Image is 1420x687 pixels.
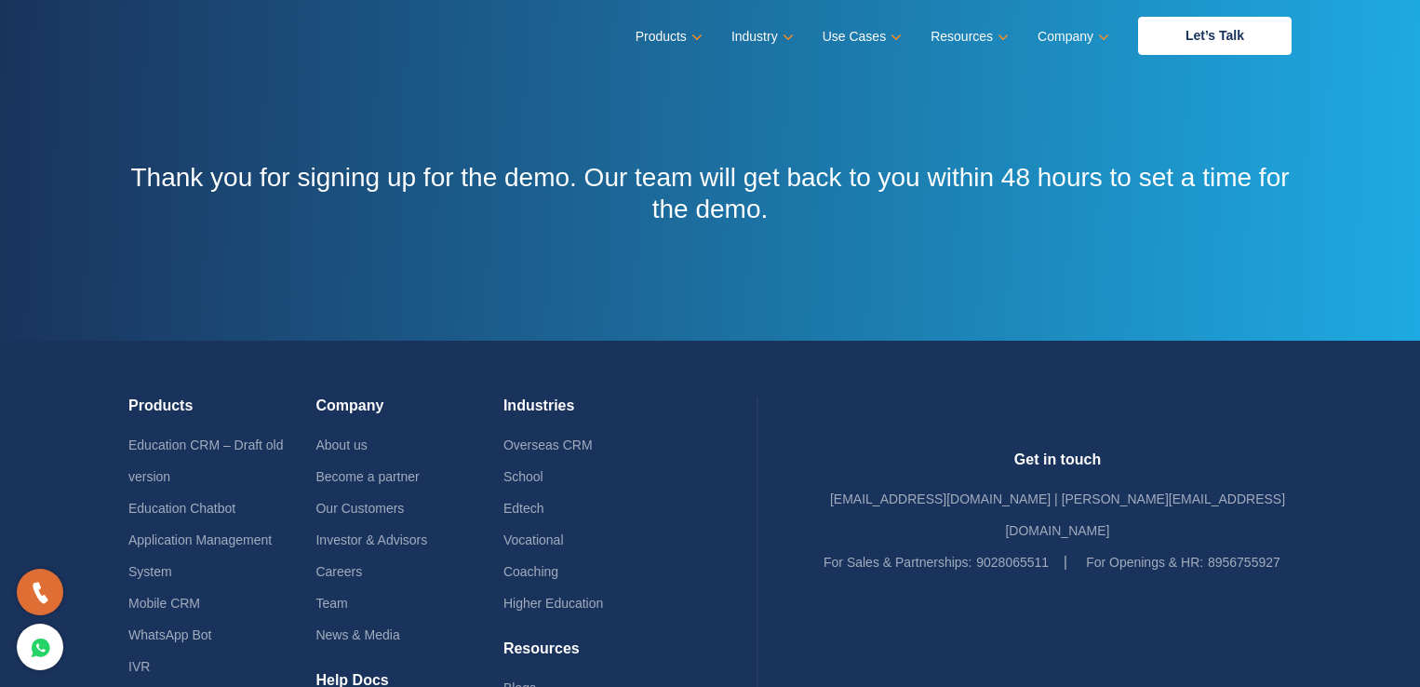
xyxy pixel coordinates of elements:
[976,555,1049,570] a: 9028065511
[315,627,399,642] a: News & Media
[128,627,212,642] a: WhatsApp Bot
[1138,17,1292,55] a: Let’s Talk
[823,23,898,50] a: Use Cases
[503,397,690,429] h4: Industries
[931,23,1005,50] a: Resources
[128,596,200,611] a: Mobile CRM
[1086,546,1203,578] label: For Openings & HR:
[824,451,1292,483] h4: Get in touch
[824,546,972,578] label: For Sales & Partnerships:
[830,492,1285,538] a: [EMAIL_ADDRESS][DOMAIN_NAME] | [PERSON_NAME][EMAIL_ADDRESS][DOMAIN_NAME]
[503,640,690,672] h4: Resources
[315,397,502,429] h4: Company
[503,532,564,547] a: Vocational
[503,469,543,484] a: School
[128,438,284,484] a: Education CRM – Draft old version
[503,596,603,611] a: Higher Education
[503,564,558,579] a: Coaching
[128,397,315,429] h4: Products
[315,438,367,452] a: About us
[503,501,544,516] a: Edtech
[315,501,404,516] a: Our Customers
[315,532,427,547] a: Investor & Advisors
[315,564,362,579] a: Careers
[128,532,272,579] a: Application Management System
[1208,555,1280,570] a: 8956755927
[731,23,790,50] a: Industry
[503,438,593,452] a: Overseas CRM
[315,469,419,484] a: Become a partner
[128,659,150,674] a: IVR
[128,162,1292,224] h3: Thank you for signing up for the demo. Our team will get back to you within 48 hours to set a tim...
[636,23,699,50] a: Products
[1038,23,1105,50] a: Company
[128,501,235,516] a: Education Chatbot
[315,596,347,611] a: Team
